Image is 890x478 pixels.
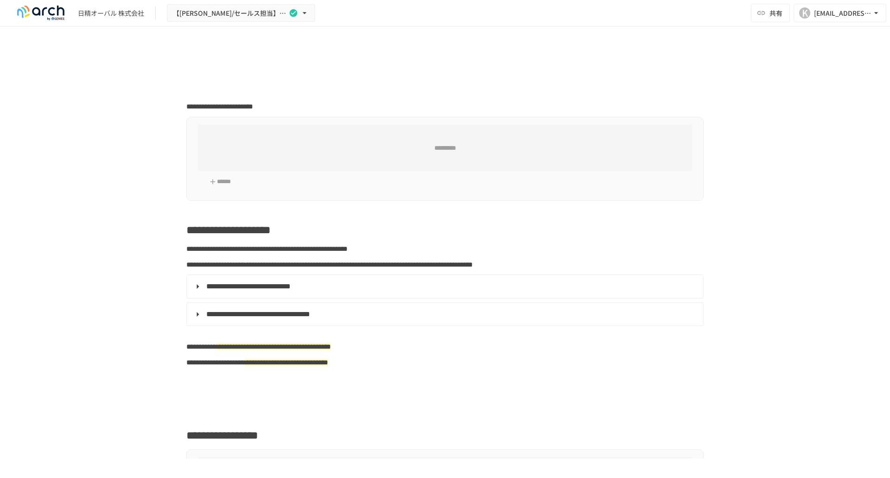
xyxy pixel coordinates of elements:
[751,4,790,22] button: 共有
[78,8,144,18] div: 日精オーバル 株式会社
[11,6,70,20] img: logo-default@2x-9cf2c760.svg
[167,4,315,22] button: 【[PERSON_NAME]/セールス担当】日精オーバル 株式会社様_初期設定サポートLite
[799,7,810,19] div: K
[173,7,287,19] span: 【[PERSON_NAME]/セールス担当】日精オーバル 株式会社様_初期設定サポートLite
[794,4,886,22] button: K[EMAIL_ADDRESS][DOMAIN_NAME]
[769,8,782,18] span: 共有
[814,7,871,19] div: [EMAIL_ADDRESS][DOMAIN_NAME]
